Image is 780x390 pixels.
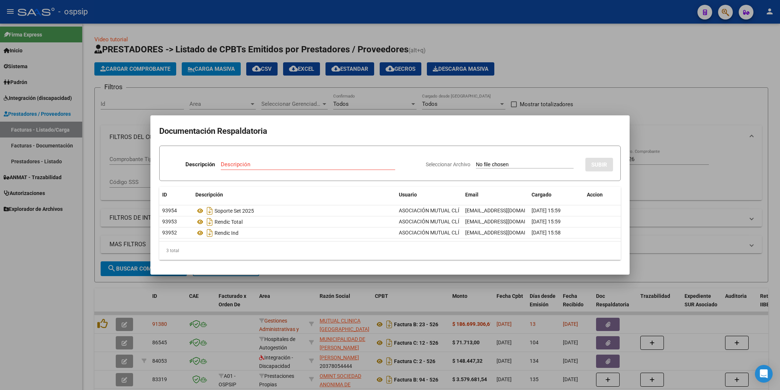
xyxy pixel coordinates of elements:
div: Rendic Total [195,216,393,228]
datatable-header-cell: Descripción [192,187,396,203]
datatable-header-cell: Cargado [529,187,584,203]
h2: Documentación Respaldatoria [159,124,621,138]
i: Descargar documento [205,216,215,228]
span: Email [465,192,478,198]
span: 93954 [162,208,177,213]
span: Accion [587,192,603,198]
span: [EMAIL_ADDRESS][DOMAIN_NAME] [465,219,547,224]
p: Descripción [185,160,215,169]
div: Rendic Ind [195,227,393,239]
span: Descripción [195,192,223,198]
div: Open Intercom Messenger [755,365,773,383]
i: Descargar documento [205,205,215,217]
span: SUBIR [591,161,607,168]
span: ID [162,192,167,198]
span: 93953 [162,219,177,224]
span: [DATE] 15:59 [532,219,561,224]
i: Descargar documento [205,227,215,239]
div: 3 total [159,241,621,260]
span: Seleccionar Archivo [426,161,470,167]
div: Soporte Set 2025 [195,205,393,217]
span: 93952 [162,230,177,236]
button: SUBIR [585,158,613,171]
span: [EMAIL_ADDRESS][DOMAIN_NAME] [465,230,547,236]
datatable-header-cell: Usuario [396,187,462,203]
span: ASOCIACIÓN MUTUAL CLÍNICA [GEOGRAPHIC_DATA] . [399,208,525,213]
span: [DATE] 15:59 [532,208,561,213]
span: [DATE] 15:58 [532,230,561,236]
span: Cargado [532,192,551,198]
span: Usuario [399,192,417,198]
span: ASOCIACIÓN MUTUAL CLÍNICA [GEOGRAPHIC_DATA] . [399,219,525,224]
datatable-header-cell: Email [462,187,529,203]
datatable-header-cell: ID [159,187,192,203]
span: [EMAIL_ADDRESS][DOMAIN_NAME] [465,208,547,213]
datatable-header-cell: Accion [584,187,621,203]
span: ASOCIACIÓN MUTUAL CLÍNICA [GEOGRAPHIC_DATA] . [399,230,525,236]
